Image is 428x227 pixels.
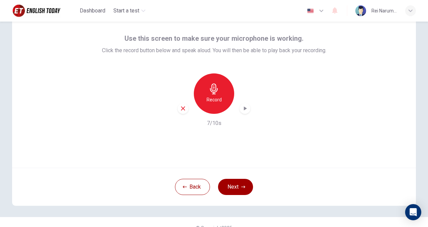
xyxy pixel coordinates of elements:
div: Open Intercom Messenger [405,204,421,220]
span: Start a test [113,7,139,15]
img: English Today logo [12,4,62,18]
h6: 7/10s [207,119,221,127]
a: English Today logo [12,4,77,18]
button: Next [218,179,253,195]
button: Back [175,179,210,195]
span: Use this screen to make sure your microphone is working. [124,33,304,44]
img: Profile picture [355,5,366,16]
span: Dashboard [80,7,105,15]
span: Click the record button below and speak aloud. You will then be able to play back your recording. [102,46,326,55]
button: Start a test [111,5,148,17]
button: Record [194,73,234,114]
button: Dashboard [77,5,108,17]
h6: Record [207,96,222,104]
img: en [306,8,315,13]
div: Rei Narumya [371,7,397,15]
